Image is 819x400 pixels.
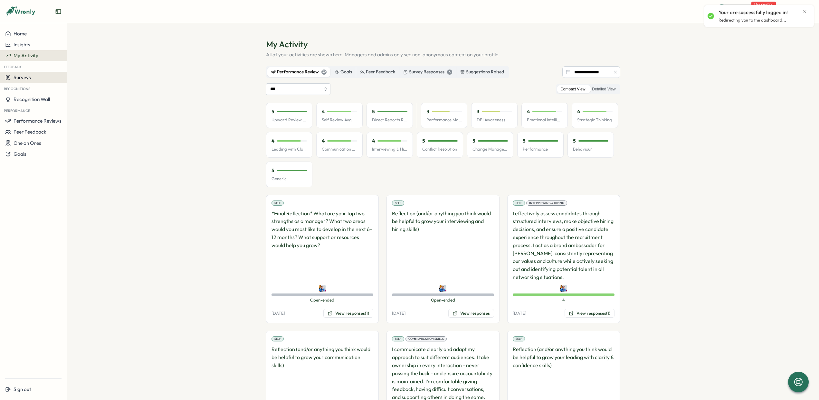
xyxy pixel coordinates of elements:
[527,117,562,123] p: Emotional Intelligence
[271,167,274,174] p: 5
[322,108,325,115] p: 4
[271,297,374,303] span: Open-ended
[271,200,284,206] div: Self
[527,108,530,115] p: 4
[266,39,620,50] h1: My Activity
[14,74,31,80] span: Surveys
[335,69,352,76] div: Goals
[14,151,26,157] span: Goals
[271,108,274,115] p: 5
[513,311,526,316] p: [DATE]
[322,146,357,152] p: Communication Skills
[577,117,613,123] p: Strategic Thinking
[439,285,446,292] img: Paul Hemsley
[321,70,327,75] div: 32
[751,2,776,7] span: 1 task waiting
[460,69,504,76] div: Suggestions Raised
[577,108,580,115] p: 4
[513,209,615,281] p: I effectively assess candidates through structured interviews, make objective hiring decisions, a...
[271,336,284,341] div: Self
[477,108,480,115] p: 3
[714,4,778,18] button: Quick Actions
[447,70,452,75] div: 6
[526,200,567,206] div: Interviewing & Hiring
[477,117,512,123] p: DEI Awareness
[322,117,357,123] p: Self Review Avg
[319,285,326,292] img: Paul Hemsley
[513,336,525,341] div: Self
[271,117,307,123] p: Upward Review Avg
[523,137,526,144] p: 5
[565,309,614,318] button: View responses(1)
[472,146,508,152] p: Change Management
[55,8,62,15] button: Expand sidebar
[573,146,608,152] p: Behaviour
[719,9,788,16] p: Your are successfully logged in!
[372,146,407,152] p: Interviewing & Hiring
[802,9,807,14] button: Close notification
[557,85,588,93] label: Compact View
[14,386,31,392] span: Sign out
[589,85,619,93] label: Detailed View
[271,311,285,316] p: [DATE]
[14,140,41,146] span: One on Ones
[14,42,30,48] span: Insights
[372,117,407,123] p: Direct Reports Review Avg
[392,209,494,281] p: Reflection (and/or anything you think would be helpful to grow your interviewing and hiring skills)
[266,51,620,58] p: All of your activities are shown here. Managers and admins only see non-anonymous content on your...
[392,336,404,341] div: Self
[472,137,475,144] p: 5
[271,209,374,281] p: *Final Reflection* What are your top two strengths as a manager? What two areas would you most li...
[392,311,405,316] p: [DATE]
[271,137,274,144] p: 4
[322,137,325,144] p: 4
[403,69,452,76] div: Survey Responses
[14,129,46,135] span: Peer Feedback
[372,108,375,115] p: 5
[405,336,447,341] div: Communication Skills
[14,31,27,37] span: Home
[14,52,38,59] span: My Activity
[426,108,429,115] p: 3
[360,69,395,76] div: Peer Feedback
[513,297,615,303] span: 4
[392,200,404,206] div: Self
[523,146,558,152] p: Performance
[426,117,462,123] p: Performance Management
[719,17,786,23] p: Redirecting you to the dashboard...
[271,146,307,152] p: Leading with Clarity & Confidence
[271,69,327,76] div: Performance Review
[422,137,425,144] p: 5
[323,309,373,318] button: View responses(1)
[513,200,525,206] div: Self
[422,146,458,152] p: Conflict Resolution
[14,96,50,102] span: Recognition Wall
[271,176,307,182] p: Generic
[560,285,567,292] img: Paul Hemsley
[372,137,375,144] p: 4
[448,309,494,318] button: View responses
[392,297,494,303] span: Open-ended
[573,137,576,144] p: 5
[14,118,62,124] span: Performance Reviews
